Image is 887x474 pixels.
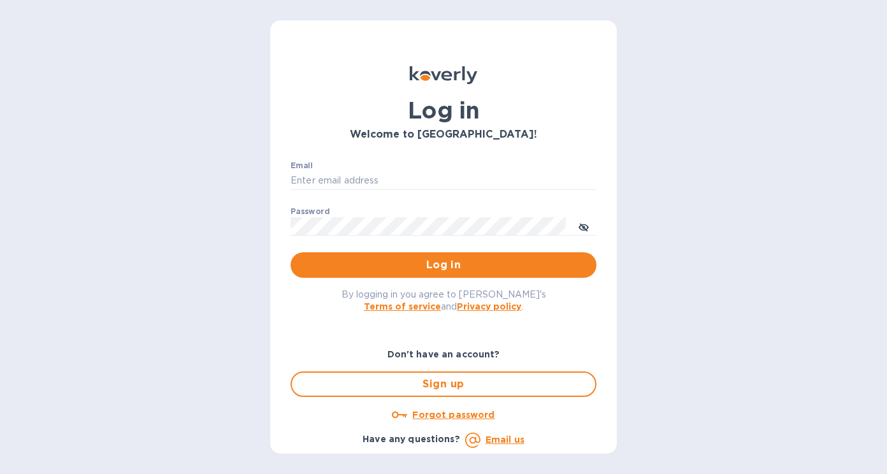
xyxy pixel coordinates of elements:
input: Enter email address [291,171,596,190]
span: Sign up [302,377,585,392]
button: Log in [291,252,596,278]
button: Sign up [291,371,596,397]
span: By logging in you agree to [PERSON_NAME]'s and . [342,289,546,312]
span: Log in [301,257,586,273]
h3: Welcome to [GEOGRAPHIC_DATA]! [291,129,596,141]
label: Password [291,208,329,215]
b: Have any questions? [363,434,460,444]
img: Koverly [410,66,477,84]
a: Privacy policy [457,301,521,312]
a: Email us [486,434,524,445]
h1: Log in [291,97,596,124]
a: Terms of service [364,301,441,312]
button: toggle password visibility [571,213,596,239]
u: Forgot password [412,410,494,420]
label: Email [291,162,313,169]
b: Don't have an account? [387,349,500,359]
